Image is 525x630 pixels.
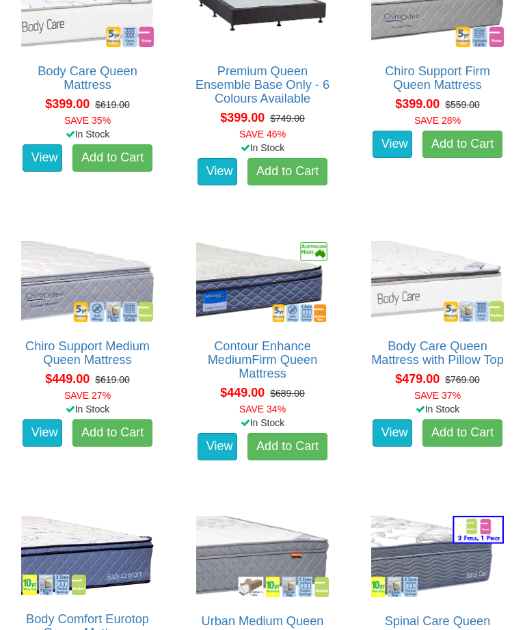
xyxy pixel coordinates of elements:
del: $619.00 [95,99,130,110]
a: Add to Cart [422,131,502,158]
a: View [23,144,62,172]
font: SAVE 35% [64,115,111,126]
del: $619.00 [95,374,130,385]
a: Contour Enhance MediumFirm Queen Mattress [208,339,318,380]
a: Add to Cart [72,419,152,447]
a: Add to Cart [247,158,327,185]
span: $449.00 [220,386,265,399]
font: SAVE 34% [239,404,286,415]
font: SAVE 46% [239,129,286,140]
a: View [198,158,237,185]
a: Body Care Queen Mattress with Pillow Top [371,339,504,367]
img: Spinal Care Queen Mattress - Available in 2 Feels [368,512,507,601]
span: $399.00 [220,111,265,124]
a: Add to Cart [247,433,327,460]
div: In Stock [183,416,342,430]
img: Body Care Queen Mattress with Pillow Top [368,237,507,326]
span: $479.00 [395,372,440,386]
a: View [198,433,237,460]
del: $689.00 [270,388,305,399]
a: Chiro Support Medium Queen Mattress [25,339,150,367]
img: Chiro Support Medium Queen Mattress [18,237,157,326]
div: In Stock [8,402,167,416]
del: $769.00 [445,374,480,385]
a: Add to Cart [422,419,502,447]
font: SAVE 37% [414,390,461,401]
a: View [373,131,412,158]
img: Body Comfort Eurotop Queen Mattress [18,512,157,599]
a: View [23,419,62,447]
div: In Stock [8,127,167,141]
img: Contour Enhance MediumFirm Queen Mattress [193,237,332,326]
font: SAVE 27% [64,390,111,401]
del: $559.00 [445,99,480,110]
a: Add to Cart [72,144,152,172]
a: Body Care Queen Mattress [38,64,137,92]
span: $449.00 [45,372,90,386]
span: $399.00 [395,97,440,111]
div: In Stock [358,402,517,416]
span: $399.00 [45,97,90,111]
a: Chiro Support Firm Queen Mattress [385,64,490,92]
a: View [373,419,412,447]
div: In Stock [183,141,342,155]
a: Premium Queen Ensemble Base Only - 6 Colours Available [196,64,329,105]
del: $749.00 [270,113,305,124]
font: SAVE 28% [414,115,461,126]
img: Urban Medium Queen Mattress with Pillow Top [193,512,332,601]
